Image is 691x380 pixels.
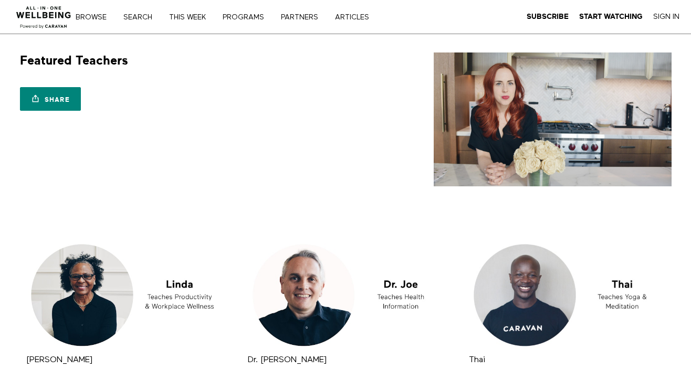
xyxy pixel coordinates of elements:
[248,356,327,364] strong: Dr. Joe
[120,14,163,21] a: Search
[72,14,118,21] a: Browse
[165,14,217,21] a: THIS WEEK
[331,14,380,21] a: ARTICLES
[527,13,569,20] strong: Subscribe
[579,12,643,22] a: Start Watching
[83,12,391,22] nav: Primary
[434,52,672,186] img: Featured Teachers
[527,12,569,22] a: Subscribe
[20,87,81,111] a: Share
[245,239,446,352] a: Dr. Joe
[26,356,92,364] a: [PERSON_NAME]
[466,239,667,352] a: Thai
[219,14,275,21] a: PROGRAMS
[277,14,329,21] a: PARTNERS
[653,12,679,22] a: Sign In
[248,356,327,364] a: Dr. [PERSON_NAME]
[579,13,643,20] strong: Start Watching
[469,356,485,364] strong: Thai
[20,52,128,69] h1: Featured Teachers
[469,356,485,364] a: Thai
[24,239,225,352] a: Linda
[26,356,92,364] strong: Linda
